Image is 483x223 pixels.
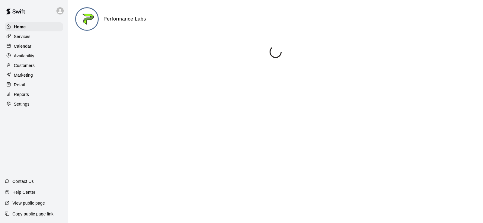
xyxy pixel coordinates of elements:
[14,43,31,49] p: Calendar
[14,72,33,78] p: Marketing
[5,42,63,51] a: Calendar
[14,82,25,88] p: Retail
[14,33,30,40] p: Services
[12,200,45,206] p: View public page
[5,71,63,80] a: Marketing
[12,178,34,184] p: Contact Us
[5,22,63,31] a: Home
[14,62,35,68] p: Customers
[5,100,63,109] a: Settings
[14,24,26,30] p: Home
[76,8,99,31] img: Performance Labs logo
[104,15,146,23] h6: Performance Labs
[14,53,34,59] p: Availability
[5,32,63,41] a: Services
[5,80,63,89] a: Retail
[12,211,53,217] p: Copy public page link
[5,90,63,99] a: Reports
[5,51,63,60] a: Availability
[5,61,63,70] a: Customers
[12,189,35,195] p: Help Center
[14,91,29,97] p: Reports
[14,101,30,107] p: Settings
